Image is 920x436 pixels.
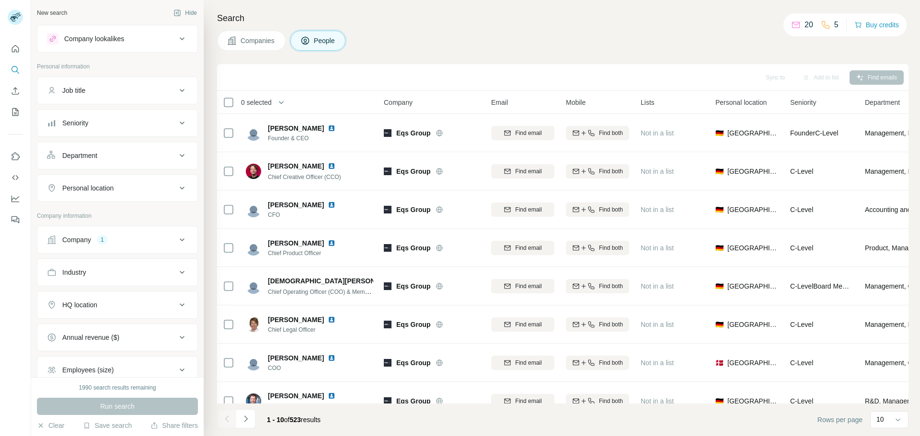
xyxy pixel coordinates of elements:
span: Chief Product Officer [268,249,347,257]
button: Find email [491,202,554,217]
button: Use Surfe on LinkedIn [8,148,23,165]
span: Not in a list [641,244,674,252]
img: Logo of Eqs Group [384,359,391,367]
span: 0 selected [241,98,272,107]
img: LinkedIn logo [328,124,335,132]
button: Find both [566,356,629,370]
span: [PERSON_NAME] [268,161,324,171]
span: Find both [599,282,623,291]
span: Mobile [566,98,586,107]
span: Seniority [790,98,816,107]
button: Annual revenue ($) [37,326,197,349]
span: [GEOGRAPHIC_DATA] [727,128,779,138]
span: Chief Legal Officer [268,325,347,334]
span: [PERSON_NAME] [268,238,324,248]
button: Quick start [8,40,23,57]
div: Job title [62,86,85,95]
span: of [284,416,290,424]
img: Avatar [246,279,261,294]
img: Logo of Eqs Group [384,321,391,328]
span: results [267,416,321,424]
span: [GEOGRAPHIC_DATA] [727,167,779,176]
button: Use Surfe API [8,169,23,186]
p: Personal information [37,62,198,71]
span: 🇩🇪 [715,167,724,176]
span: C-Level [790,206,813,213]
p: Company information [37,212,198,220]
img: Avatar [246,202,261,217]
span: COO [268,364,347,372]
span: Companies [241,36,276,45]
button: Save search [83,421,132,430]
span: Find email [515,129,541,137]
span: Chief Technology Officer [268,403,330,410]
span: Find both [599,397,623,405]
span: Not in a list [641,397,674,405]
img: LinkedIn logo [328,392,335,400]
button: Company lookalikes [37,27,197,50]
button: Employees (size) [37,358,197,381]
button: Find both [566,241,629,255]
span: 🇩🇰 [715,358,724,368]
img: Logo of Eqs Group [384,206,391,213]
span: Find both [599,320,623,329]
span: Eqs Group [396,320,431,329]
button: Find email [491,279,554,293]
span: Eqs Group [396,167,431,176]
span: Eqs Group [396,358,431,368]
button: Company1 [37,228,197,251]
div: HQ location [62,300,97,310]
div: Personal location [62,183,114,193]
button: Dashboard [8,190,23,207]
span: C-Level Board Member [790,282,858,290]
img: Avatar [246,393,261,409]
button: Personal location [37,177,197,200]
span: Find email [515,244,541,252]
img: LinkedIn logo [328,201,335,209]
img: Logo of Eqs Group [384,168,391,175]
span: [GEOGRAPHIC_DATA] [727,358,779,368]
span: [PERSON_NAME] [268,123,324,133]
span: CFO [268,211,347,219]
span: Find email [515,282,541,291]
span: Eqs Group [396,243,431,253]
span: Find email [515,358,541,367]
span: 🇩🇪 [715,396,724,406]
img: LinkedIn logo [328,239,335,247]
span: Not in a list [641,282,674,290]
span: [DEMOGRAPHIC_DATA][PERSON_NAME] [268,276,401,286]
img: Logo of Eqs Group [384,397,391,405]
div: 1990 search results remaining [79,383,156,392]
span: [GEOGRAPHIC_DATA] [727,396,779,406]
div: Employees (size) [62,365,114,375]
button: Buy credits [854,18,899,32]
button: Find email [491,241,554,255]
img: Logo of Eqs Group [384,282,391,290]
button: Find email [491,317,554,332]
img: Logo of Eqs Group [384,244,391,252]
div: Annual revenue ($) [62,333,119,342]
span: 🇩🇪 [715,281,724,291]
span: Not in a list [641,168,674,175]
button: My lists [8,103,23,121]
span: Not in a list [641,321,674,328]
button: Find both [566,279,629,293]
span: Find email [515,320,541,329]
span: Company [384,98,413,107]
span: [GEOGRAPHIC_DATA] [727,320,779,329]
span: Find both [599,358,623,367]
img: Avatar [246,240,261,256]
span: C-Level [790,244,813,252]
span: Founder & CEO [268,134,347,143]
button: Hide [167,6,204,20]
button: Find both [566,126,629,140]
div: 1 [97,235,108,244]
button: Navigate to next page [236,409,255,428]
span: 🇩🇪 [715,243,724,253]
span: Eqs Group [396,205,431,214]
button: Clear [37,421,64,430]
button: Find both [566,317,629,332]
span: C-Level [790,359,813,367]
span: Not in a list [641,359,674,367]
span: Eqs Group [396,281,431,291]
